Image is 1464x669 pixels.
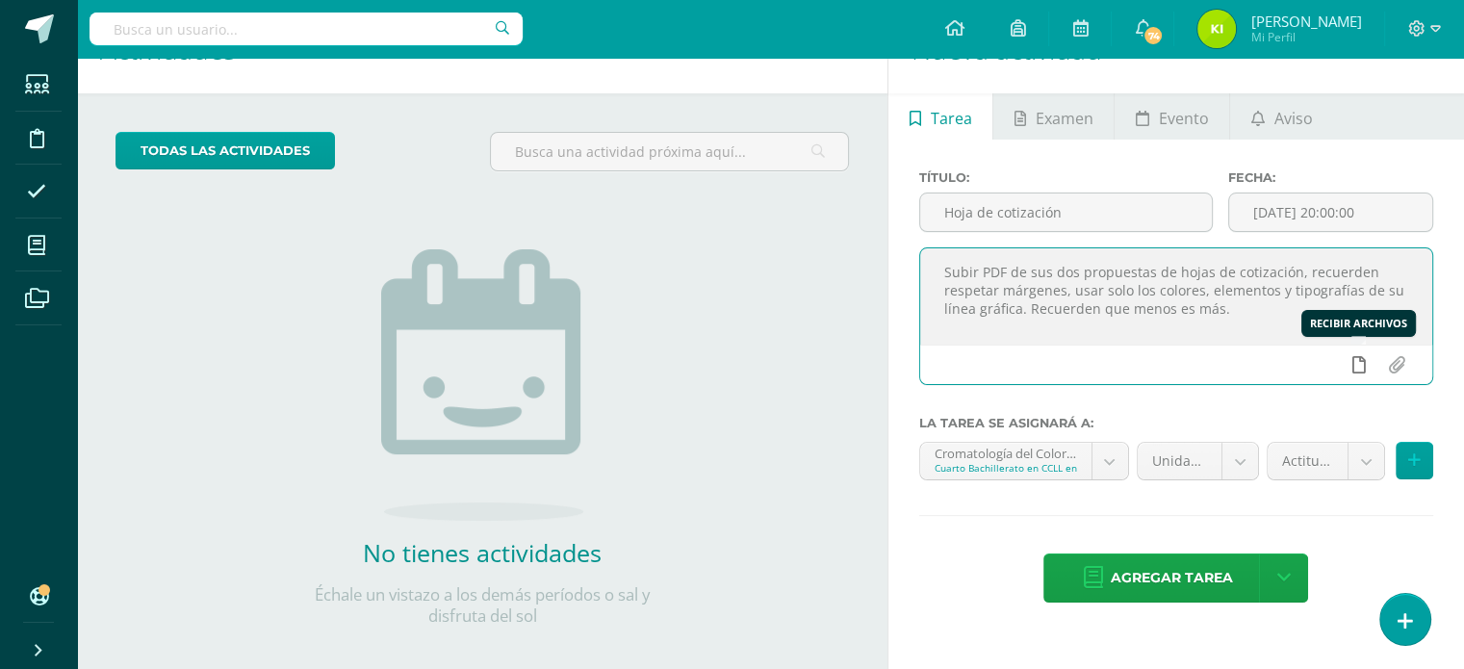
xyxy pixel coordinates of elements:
span: Unidad 4 [1152,443,1208,479]
a: Unidad 4 [1138,443,1259,479]
span: Mi Perfil [1250,29,1361,45]
span: 74 [1143,25,1164,46]
img: f5b631ca1f37ab8ede0d12c06f22b670.png [1197,10,1236,48]
img: no_activities.png [381,249,583,521]
input: Fecha de entrega [1229,193,1432,231]
label: Título: [919,170,1213,185]
span: Agregar tarea [1110,554,1232,602]
a: Aviso [1230,93,1333,140]
a: todas las Actividades [116,132,335,169]
div: Recibir Archivos [1310,316,1407,330]
label: La tarea se asignará a: [919,416,1433,430]
div: Cuarto Bachillerato en CCLL en Diseño Grafico [935,461,1077,475]
a: Tarea [888,93,992,140]
a: Cromatología del Color 'A'Cuarto Bachillerato en CCLL en Diseño Grafico [920,443,1128,479]
span: Evento [1159,95,1209,142]
span: Aviso [1274,95,1313,142]
span: [PERSON_NAME] [1250,12,1361,31]
a: Examen [993,93,1114,140]
h2: No tienes actividades [290,536,675,569]
a: Actitudes (10.0%) [1268,443,1384,479]
span: Tarea [931,95,972,142]
label: Fecha: [1228,170,1433,185]
span: Examen [1036,95,1093,142]
input: Busca un usuario... [90,13,523,45]
p: Échale un vistazo a los demás períodos o sal y disfruta del sol [290,584,675,627]
a: Evento [1115,93,1229,140]
input: Título [920,193,1212,231]
div: Cromatología del Color 'A' [935,443,1077,461]
input: Busca una actividad próxima aquí... [491,133,848,170]
span: Actitudes (10.0%) [1282,443,1333,479]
